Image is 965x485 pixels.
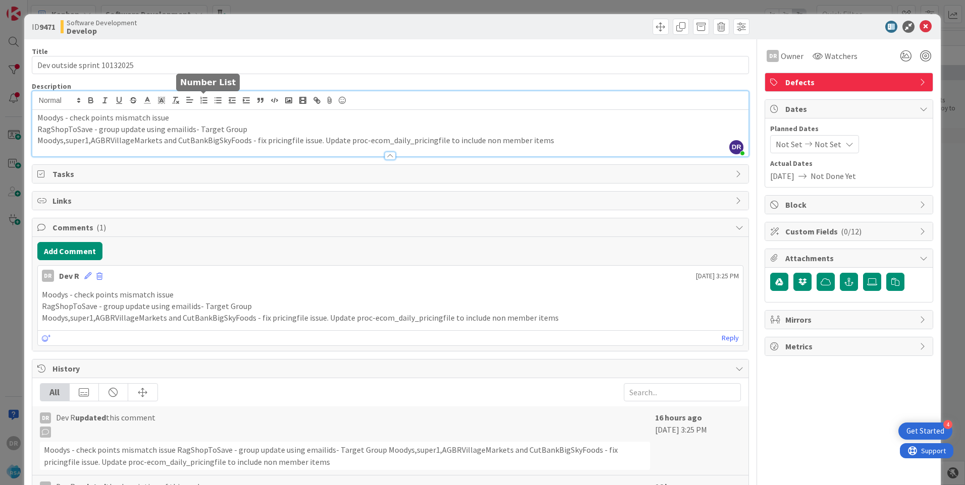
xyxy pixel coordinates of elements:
span: [DATE] [770,170,794,182]
div: Dev R [59,270,79,282]
p: Moodys,super1,AGBRVillageMarkets and CutBankBigSkyFoods - fix pricingfile issue. Update proc-ecom... [42,312,739,324]
div: All [40,384,70,401]
span: Watchers [825,50,857,62]
span: Software Development [67,19,137,27]
span: [DATE] 3:25 PM [696,271,739,281]
span: Not Set [815,138,841,150]
span: Custom Fields [785,225,915,237]
b: 9471 [39,22,56,32]
span: Comments [52,221,730,233]
span: DR [729,140,743,154]
b: 16 hours ago [655,412,702,422]
div: Open Get Started checklist, remaining modules: 4 [898,422,952,440]
span: History [52,362,730,375]
div: Get Started [906,426,944,436]
span: Block [785,199,915,211]
h5: Number List [180,78,236,87]
div: DR [767,50,779,62]
span: Not Set [776,138,802,150]
span: ( 0/12 ) [841,226,862,236]
p: Moodys - check points mismatch issue [37,112,743,124]
div: DR [42,270,54,282]
p: RagShopToSave - group update using emailids- Target Group [37,124,743,135]
span: Mirrors [785,314,915,326]
span: Description [32,82,71,91]
b: Develop [67,27,137,35]
span: Owner [781,50,803,62]
span: Dev R this comment [56,411,155,438]
b: updated [75,412,106,422]
span: Defects [785,76,915,88]
div: DR [40,412,51,423]
span: Not Done Yet [811,170,856,182]
a: Reply [722,332,739,344]
p: RagShopToSave - group update using emailids- Target Group [42,300,739,312]
input: Search... [624,383,741,401]
div: [DATE] 3:25 PM [655,411,741,470]
input: type card name here... [32,56,749,74]
span: ID [32,21,56,33]
span: Tasks [52,168,730,180]
p: Moodys,super1,AGBRVillageMarkets and CutBankBigSkyFoods - fix pricingfile issue. Update proc-ecom... [37,135,743,146]
label: Title [32,47,48,56]
span: Support [21,2,46,14]
span: Links [52,195,730,207]
span: Metrics [785,340,915,352]
span: Dates [785,103,915,115]
p: Moodys - check points mismatch issue [42,289,739,300]
button: Add Comment [37,242,102,260]
span: ( 1 ) [96,222,106,232]
span: Planned Dates [770,124,928,134]
div: Moodys - check points mismatch issue RagShopToSave - group update using emailids- Target Group Mo... [40,442,650,470]
span: Attachments [785,252,915,264]
span: Actual Dates [770,158,928,169]
div: 4 [943,420,952,429]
